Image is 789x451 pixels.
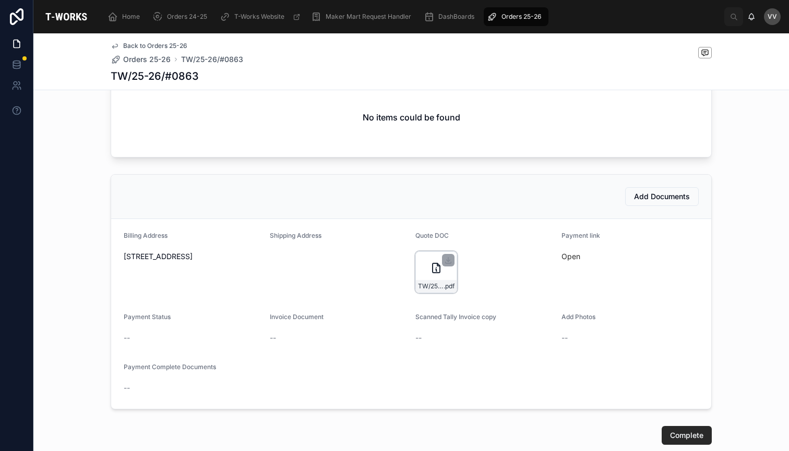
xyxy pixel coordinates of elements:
a: Orders 25-26 [111,54,171,65]
a: Orders 25-26 [484,7,548,26]
span: Billing Address [124,231,168,239]
span: Shipping Address [270,231,321,239]
span: T-Works Website [234,13,284,21]
a: Back to Orders 25-26 [111,42,187,50]
span: Quote DOC [415,231,449,239]
span: DashBoards [438,13,474,21]
a: TW/25-26/#0863 [181,54,243,65]
span: Back to Orders 25-26 [123,42,187,50]
span: .pdf [444,282,455,290]
a: Open [561,252,580,261]
span: Complete [670,430,703,441]
span: TW/25-26/#0863 [418,282,444,290]
a: T-Works Website [217,7,306,26]
span: Add Photos [561,313,595,321]
span: Payment link [561,231,600,239]
button: Complete [662,426,712,445]
span: Maker Mart Request Handler [326,13,411,21]
span: [STREET_ADDRESS] [124,251,261,262]
span: -- [561,333,568,343]
span: Add Documents [634,191,690,202]
span: Home [122,13,140,21]
a: DashBoards [421,7,482,26]
a: Home [104,7,147,26]
a: Orders 24-25 [149,7,214,26]
span: Scanned Tally Invoice copy [415,313,496,321]
span: Orders 25-26 [123,54,171,65]
span: Payment Complete Documents [124,363,216,371]
h1: TW/25-26/#0863 [111,69,199,83]
img: App logo [42,8,91,25]
span: Orders 24-25 [167,13,207,21]
div: scrollable content [99,5,724,28]
a: Maker Mart Request Handler [308,7,419,26]
span: -- [415,333,422,343]
h2: No items could be found [363,111,460,124]
span: -- [124,383,130,393]
span: Orders 25-26 [501,13,541,21]
span: -- [124,333,130,343]
span: Invoice Document [270,313,324,321]
span: -- [270,333,276,343]
span: VV [768,13,777,21]
span: Payment Status [124,313,171,321]
button: Add Documents [625,187,699,206]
